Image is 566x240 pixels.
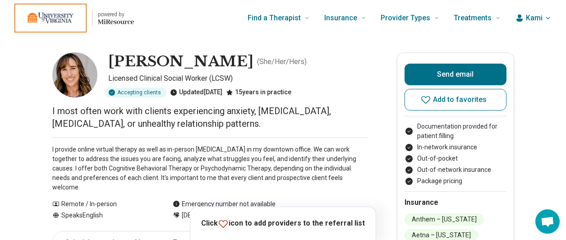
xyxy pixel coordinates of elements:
li: In-network insurance [405,143,506,152]
div: Accepting clients [105,88,166,97]
span: Add to favorites [433,96,487,103]
img: Suzanne Wilberger, Licensed Clinical Social Worker (LCSW) [52,52,97,97]
h2: Insurance [405,197,506,208]
p: I most often work with clients experiencing anxiety, [MEDICAL_DATA], [MEDICAL_DATA], or unhealthy... [52,105,368,130]
p: Click icon to add providers to the referral list [201,218,365,229]
li: Package pricing [405,176,506,186]
button: Send email [405,64,506,85]
button: Kami [515,13,552,23]
li: Documentation provided for patient filling [405,122,506,141]
li: Out-of-pocket [405,154,506,163]
p: I provide online virtual therapy as well as in-person [MEDICAL_DATA] in my downtown office. We ca... [52,145,368,192]
span: [DEMOGRAPHIC_DATA] [182,211,249,220]
div: Speaks English [52,211,155,220]
p: powered by [98,11,134,18]
ul: Payment options [405,122,506,186]
span: Insurance [324,12,357,24]
span: Kami [526,13,543,23]
span: Treatments [454,12,492,24]
h1: [PERSON_NAME] [108,52,253,71]
div: Updated [DATE] [170,88,222,97]
div: Remote / In-person [52,199,155,209]
div: Emergency number not available [173,199,276,209]
div: 15 years in practice [226,88,291,97]
span: Provider Types [381,12,430,24]
div: Open chat [535,209,560,234]
p: ( She/Her/Hers ) [257,56,307,67]
span: Find a Therapist [248,12,301,24]
li: Anthem – [US_STATE] [405,213,484,226]
p: Licensed Clinical Social Worker (LCSW) [108,73,368,84]
button: Add to favorites [405,89,506,111]
a: Home page [14,4,134,32]
li: Out-of-network insurance [405,165,506,175]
